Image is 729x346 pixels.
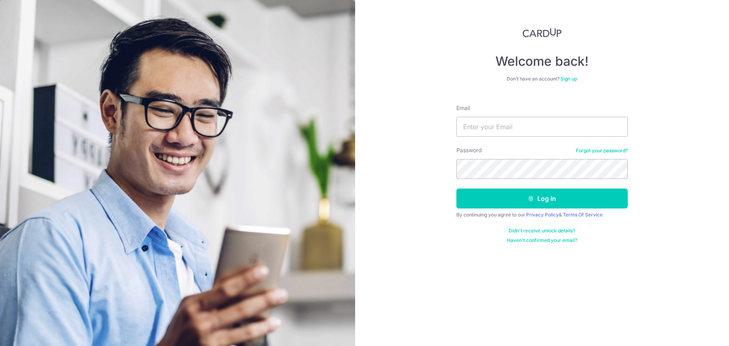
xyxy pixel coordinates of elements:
[456,76,628,82] div: Don’t have an account?
[509,228,575,234] a: Didn't receive unlock details?
[560,76,577,82] a: Sign up
[456,53,628,69] h4: Welcome back!
[576,147,628,154] a: Forgot your password?
[456,189,628,208] button: Log in
[456,146,482,154] label: Password
[456,104,470,112] label: Email
[507,237,577,244] a: Haven't confirmed your email?
[523,28,562,37] img: CardUp Logo
[456,212,628,218] div: By continuing you agree to our &
[526,212,559,218] a: Privacy Policy
[456,117,628,137] input: Enter your Email
[563,212,603,218] a: Terms Of Service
